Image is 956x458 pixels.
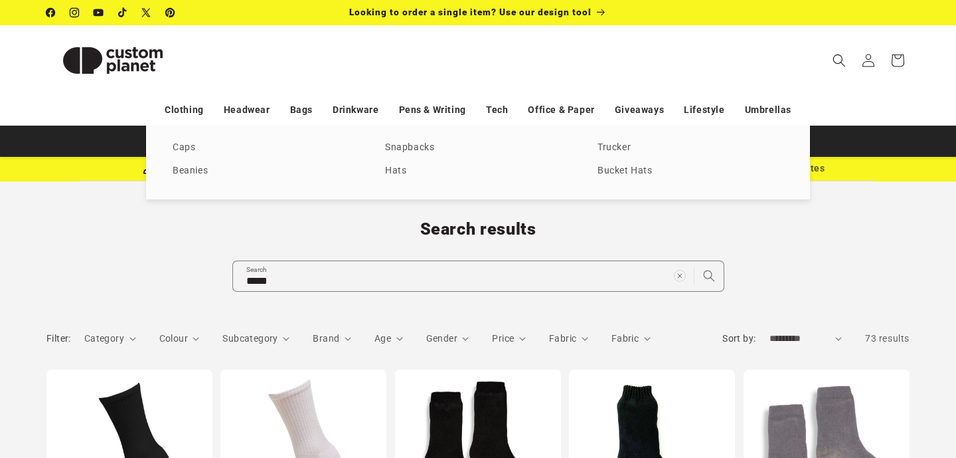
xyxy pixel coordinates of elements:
[165,98,204,122] a: Clothing
[222,332,289,346] summary: Subcategory (0 selected)
[665,261,694,290] button: Clear search term
[615,98,664,122] a: Giveaways
[173,139,358,157] a: Caps
[313,332,351,346] summary: Brand (0 selected)
[385,139,571,157] a: Snapbacks
[486,98,508,122] a: Tech
[399,98,466,122] a: Pens & Writing
[224,98,270,122] a: Headwear
[549,333,576,344] span: Fabric
[349,7,592,17] span: Looking to order a single item? Use our design tool
[684,98,724,122] a: Lifestyle
[745,98,791,122] a: Umbrellas
[825,46,854,75] summary: Search
[492,332,526,346] summary: Price
[722,333,756,344] label: Sort by:
[290,98,313,122] a: Bags
[313,333,339,344] span: Brand
[426,333,457,344] span: Gender
[492,333,514,344] span: Price
[611,332,651,346] summary: Fabric (0 selected)
[426,332,469,346] summary: Gender (0 selected)
[42,25,185,95] a: Custom Planet
[46,219,910,240] h1: Search results
[374,332,403,346] summary: Age (0 selected)
[46,332,71,346] h2: Filter:
[611,333,639,344] span: Fabric
[374,333,391,344] span: Age
[528,98,594,122] a: Office & Paper
[597,162,783,180] a: Bucket Hats
[385,162,571,180] a: Hats
[46,31,179,90] img: Custom Planet
[159,333,188,344] span: Colour
[333,98,378,122] a: Drinkware
[222,333,278,344] span: Subcategory
[694,261,724,290] button: Search
[597,139,783,157] a: Trucker
[159,332,200,346] summary: Colour (0 selected)
[865,333,910,344] span: 73 results
[549,332,588,346] summary: Fabric (0 selected)
[84,333,124,344] span: Category
[173,162,358,180] a: Beanies
[84,332,136,346] summary: Category (0 selected)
